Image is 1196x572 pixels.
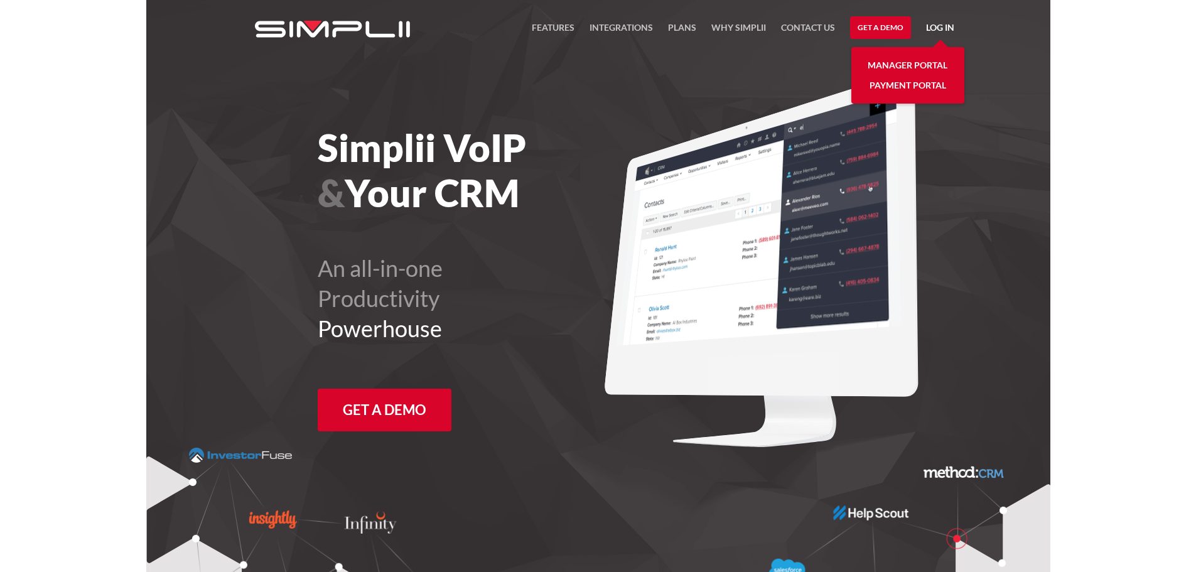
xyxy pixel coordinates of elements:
a: Contact US [781,20,835,43]
a: Manager Portal [868,55,947,75]
h2: An all-in-one Productivity [318,253,667,343]
a: Get a Demo [318,389,451,431]
a: Payment Portal [870,75,946,95]
img: Simplii [255,21,410,38]
a: Why Simplii [711,20,766,43]
a: Get a Demo [850,16,911,39]
span: & [318,170,345,215]
span: Powerhouse [318,315,442,342]
a: Plans [668,20,696,43]
a: FEATURES [532,20,574,43]
h1: Simplii VoIP Your CRM [318,125,667,215]
a: Log in [926,20,954,39]
a: Integrations [590,20,653,43]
